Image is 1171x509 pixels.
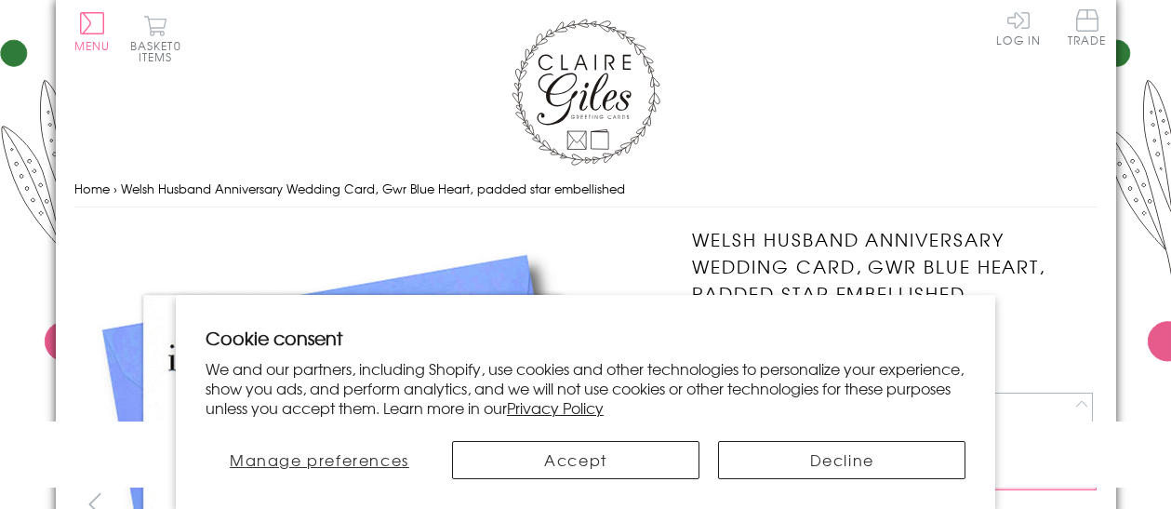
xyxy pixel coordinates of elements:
[121,180,625,197] span: Welsh Husband Anniversary Wedding Card, Gwr Blue Heart, padded star embellished
[507,396,604,419] a: Privacy Policy
[113,180,117,197] span: ›
[74,37,111,54] span: Menu
[718,441,965,479] button: Decline
[452,441,699,479] button: Accept
[206,325,965,351] h2: Cookie consent
[74,180,110,197] a: Home
[130,15,181,62] button: Basket0 items
[139,37,181,65] span: 0 items
[1068,9,1107,46] span: Trade
[206,359,965,417] p: We and our partners, including Shopify, use cookies and other technologies to personalize your ex...
[206,441,433,479] button: Manage preferences
[512,19,660,166] img: Claire Giles Greetings Cards
[74,170,1098,208] nav: breadcrumbs
[996,9,1041,46] a: Log In
[1068,9,1107,49] a: Trade
[74,12,111,51] button: Menu
[692,226,1097,306] h1: Welsh Husband Anniversary Wedding Card, Gwr Blue Heart, padded star embellished
[230,449,409,471] span: Manage preferences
